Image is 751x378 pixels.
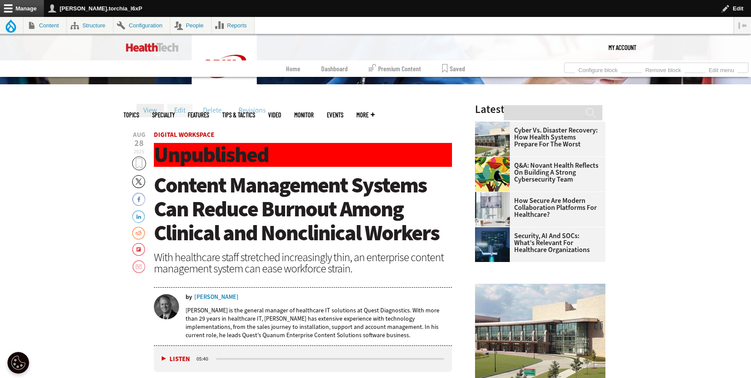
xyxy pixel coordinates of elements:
a: Content [23,17,66,34]
a: Reports [212,17,255,34]
a: Saved [442,60,465,77]
img: Jeff Lusby [154,294,179,319]
h1: Unpublished [154,143,452,167]
p: [PERSON_NAME] is the general manager of healthcare IT solutions at Quest Diagnostics. With more t... [186,306,452,339]
img: Home [192,34,257,99]
a: How Secure Are Modern Collaboration Platforms for Healthcare? [475,197,600,218]
a: Configuration [113,17,170,34]
div: User menu [608,34,636,60]
div: Cookie Settings [7,352,29,374]
a: Structure [67,17,113,34]
span: 28 [132,139,146,148]
a: Features [188,112,209,118]
a: care team speaks with physician over conference call [475,192,514,199]
a: Configure block [575,64,621,74]
a: CDW [192,92,257,101]
a: My Account [608,34,636,60]
a: Video [268,112,281,118]
a: Cyber vs. Disaster Recovery: How Health Systems Prepare for the Worst [475,127,600,148]
a: Edit menu [705,64,738,74]
a: Dashboard [321,60,348,77]
a: Premium Content [369,60,421,77]
a: Remove block [642,64,685,74]
span: Aug [132,132,146,138]
a: People [170,17,211,34]
a: Tips & Tactics [222,112,255,118]
a: Events [327,112,343,118]
img: University of Vermont Medical Center’s main campus [475,122,510,156]
div: duration [195,355,215,363]
img: abstract illustration of a tree [475,157,510,192]
img: care team speaks with physician over conference call [475,192,510,227]
span: 2025 [134,148,144,155]
div: With healthcare staff stretched increasingly thin, an enterprise content management system can ea... [154,252,452,274]
span: by [186,294,192,300]
a: University of Vermont Medical Center’s main campus [475,122,514,129]
a: Digital Workspace [154,130,214,139]
a: [PERSON_NAME] [194,294,239,300]
a: security team in high-tech computer room [475,227,514,234]
span: More [356,112,375,118]
span: Specialty [152,112,175,118]
a: Home [286,60,300,77]
button: Listen [162,356,190,362]
span: Topics [123,112,139,118]
img: Home [126,43,179,52]
a: Security, AI and SOCs: What’s Relevant for Healthcare Organizations [475,232,600,253]
a: MonITor [294,112,314,118]
span: Content Management Systems Can Reduce Burnout Among Clinical and Nonclinical Workers [154,171,439,247]
a: abstract illustration of a tree [475,157,514,164]
h3: Latest Articles [475,104,605,115]
a: Q&A: Novant Health Reflects on Building a Strong Cybersecurity Team [475,162,600,183]
button: Open Preferences [7,352,29,374]
button: Vertical orientation [734,17,751,34]
img: security team in high-tech computer room [475,227,510,262]
div: media player [154,346,452,372]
